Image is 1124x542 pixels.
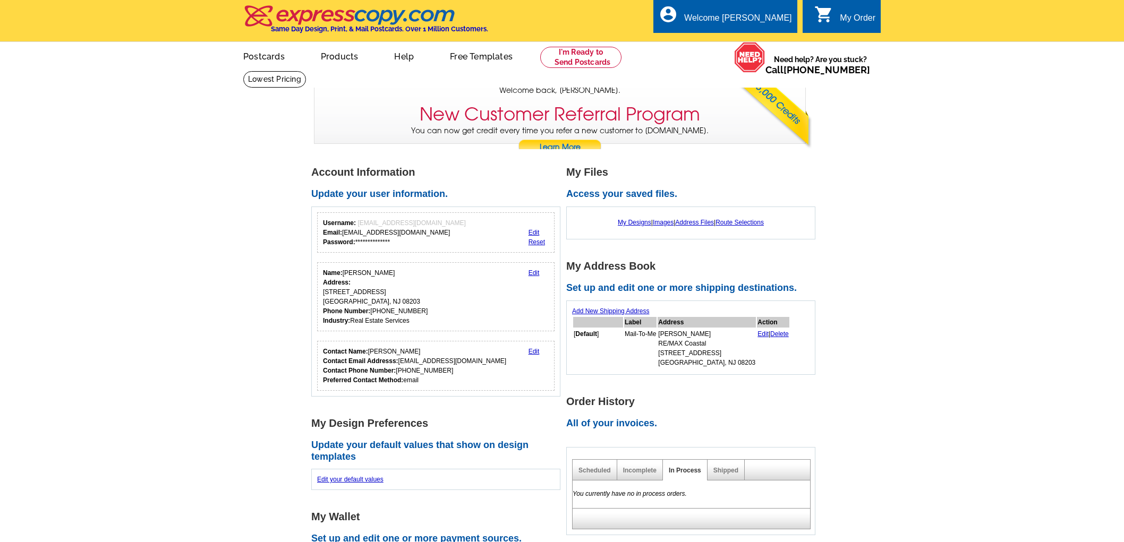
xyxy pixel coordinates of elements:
[716,219,764,226] a: Route Selections
[304,43,376,68] a: Products
[317,476,384,483] a: Edit your default values
[323,348,368,355] strong: Contact Name:
[377,43,431,68] a: Help
[323,229,342,236] strong: Email:
[226,43,302,68] a: Postcards
[317,262,555,331] div: Your personal details.
[658,329,756,368] td: [PERSON_NAME] RE/MAX Coastal [STREET_ADDRESS] [GEOGRAPHIC_DATA], NJ 08203
[618,219,651,226] a: My Designs
[566,261,821,272] h1: My Address Book
[323,279,351,286] strong: Address:
[311,440,566,462] h2: Update your default values that show on design templates
[624,329,657,368] td: Mail-To-Me
[323,317,350,324] strong: Industry:
[499,85,620,96] span: Welcome back, [PERSON_NAME].
[323,357,398,365] strong: Contact Email Addresss:
[314,125,805,156] p: You can now get credit every time you refer a new customer to [DOMAIN_NAME].
[684,13,791,28] div: Welcome [PERSON_NAME]
[323,219,356,227] strong: Username:
[529,348,540,355] a: Edit
[323,238,355,246] strong: Password:
[529,269,540,277] a: Edit
[757,329,789,368] td: |
[784,64,870,75] a: [PHONE_NUMBER]
[529,229,540,236] a: Edit
[323,268,428,325] div: [PERSON_NAME] [STREET_ADDRESS] [GEOGRAPHIC_DATA], NJ 08203 [PHONE_NUMBER] Real Estate Services
[624,317,657,328] th: Label
[623,467,657,474] a: Incomplete
[566,167,821,178] h1: My Files
[420,104,700,125] h3: New Customer Referral Program
[578,467,611,474] a: Scheduled
[518,140,602,156] a: Learn More
[323,367,396,374] strong: Contact Phone Number:
[713,467,738,474] a: Shipped
[840,13,875,28] div: My Order
[323,347,506,385] div: [PERSON_NAME] [EMAIL_ADDRESS][DOMAIN_NAME] [PHONE_NUMBER] email
[357,219,465,227] span: [EMAIL_ADDRESS][DOMAIN_NAME]
[311,418,566,429] h1: My Design Preferences
[271,25,488,33] h4: Same Day Design, Print, & Mail Postcards. Over 1 Million Customers.
[566,418,821,429] h2: All of your invoices.
[765,54,875,75] span: Need help? Are you stuck?
[757,317,789,328] th: Action
[814,12,875,25] a: shopping_cart My Order
[317,341,555,391] div: Who should we contact regarding order issues?
[814,5,833,24] i: shopping_cart
[770,330,789,338] a: Delete
[734,42,765,73] img: help
[757,330,769,338] a: Edit
[669,467,701,474] a: In Process
[653,219,674,226] a: Images
[529,238,545,246] a: Reset
[433,43,530,68] a: Free Templates
[765,64,870,75] span: Call
[572,212,810,233] div: | | |
[658,317,756,328] th: Address
[566,282,821,294] h2: Set up and edit one or more shipping destinations.
[311,167,566,178] h1: Account Information
[243,13,488,33] a: Same Day Design, Print, & Mail Postcards. Over 1 Million Customers.
[659,5,678,24] i: account_circle
[311,511,566,522] h1: My Wallet
[573,329,623,368] td: [ ]
[317,212,555,253] div: Your login information.
[675,219,714,226] a: Address Files
[323,269,343,277] strong: Name:
[573,490,687,497] em: You currently have no in process orders.
[566,188,821,200] h2: Access your saved files.
[572,307,649,315] a: Add New Shipping Address
[311,188,566,200] h2: Update your user information.
[323,307,370,315] strong: Phone Number:
[323,376,403,384] strong: Preferred Contact Method:
[575,330,597,338] b: Default
[566,396,821,407] h1: Order History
